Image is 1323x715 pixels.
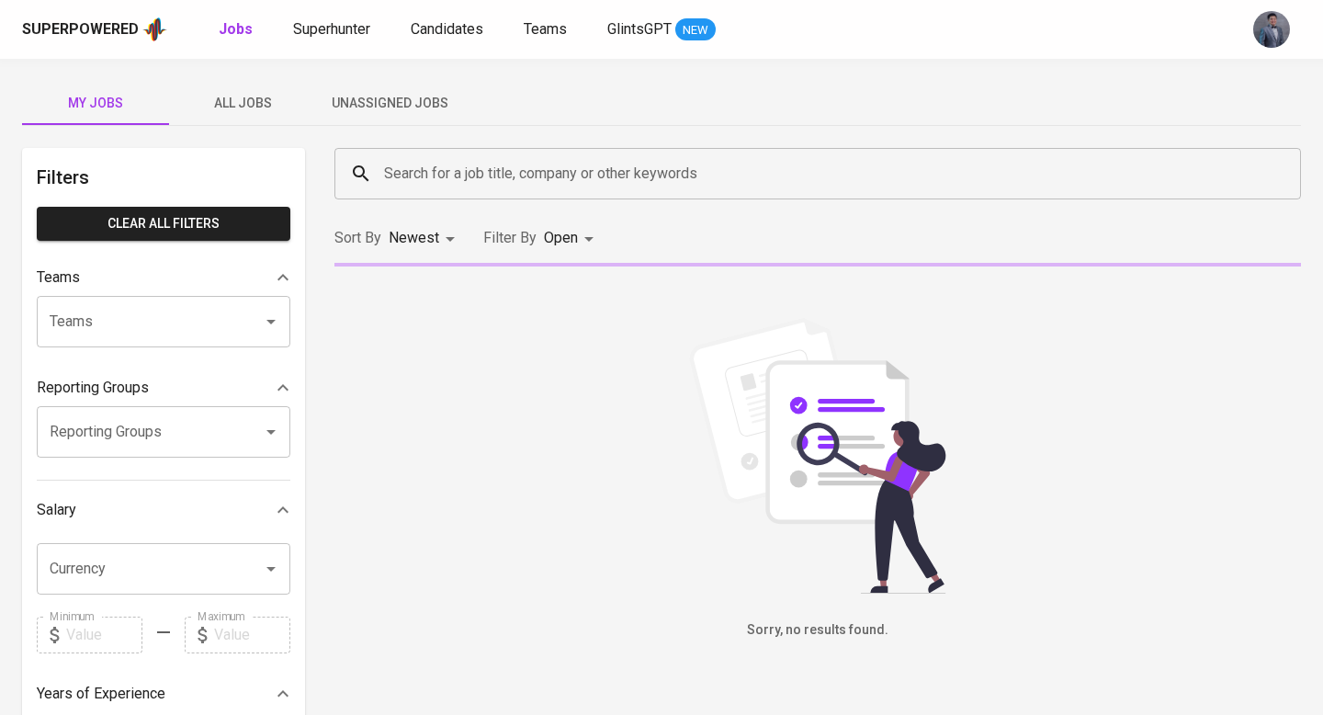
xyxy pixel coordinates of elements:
span: Teams [524,20,567,38]
div: Teams [37,259,290,296]
button: Open [258,309,284,335]
span: Candidates [411,20,483,38]
input: Value [66,617,142,653]
b: Jobs [219,20,253,38]
a: Superpoweredapp logo [22,16,167,43]
p: Years of Experience [37,683,165,705]
a: GlintsGPT NEW [607,18,716,41]
img: file_searching.svg [680,318,955,594]
span: Open [544,229,578,246]
p: Teams [37,267,80,289]
span: GlintsGPT [607,20,672,38]
div: Open [544,221,600,255]
span: All Jobs [180,92,305,115]
p: Reporting Groups [37,377,149,399]
img: app logo [142,16,167,43]
div: Reporting Groups [37,369,290,406]
div: Superpowered [22,19,139,40]
button: Open [258,556,284,582]
div: Newest [389,221,461,255]
span: Superhunter [293,20,370,38]
input: Value [214,617,290,653]
p: Sort By [334,227,381,249]
span: My Jobs [33,92,158,115]
span: NEW [675,21,716,40]
p: Filter By [483,227,537,249]
div: Salary [37,492,290,528]
h6: Filters [37,163,290,192]
p: Salary [37,499,76,521]
a: Superhunter [293,18,374,41]
span: Clear All filters [51,212,276,235]
a: Candidates [411,18,487,41]
h6: Sorry, no results found. [334,620,1301,641]
a: Jobs [219,18,256,41]
div: Years of Experience [37,675,290,712]
span: Unassigned Jobs [327,92,452,115]
a: Teams [524,18,571,41]
button: Open [258,419,284,445]
img: jhon@glints.com [1253,11,1290,48]
p: Newest [389,227,439,249]
button: Clear All filters [37,207,290,241]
